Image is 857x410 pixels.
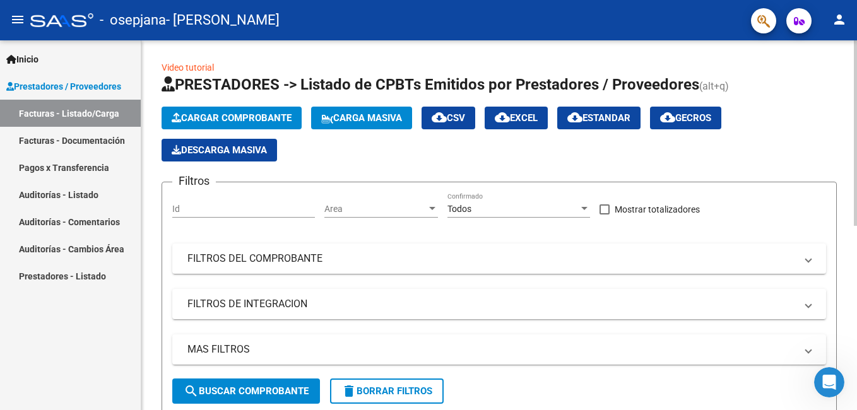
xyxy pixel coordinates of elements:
span: EXCEL [495,112,538,124]
span: Inicio [50,325,77,334]
button: Borrar Filtros [330,378,444,404]
div: Cerrar [217,20,240,43]
mat-icon: cloud_download [660,110,675,125]
span: Area [324,204,427,214]
mat-icon: person [832,12,847,27]
button: Cargar Comprobante [162,107,302,129]
button: Buscar Comprobante [172,378,320,404]
span: (alt+q) [699,80,729,92]
mat-expansion-panel-header: MAS FILTROS [172,334,826,365]
mat-icon: cloud_download [432,110,447,125]
span: - osepjana [100,6,166,34]
div: Envíanos un mensaje [13,170,240,204]
span: PRESTADORES -> Listado de CPBTs Emitidos por Prestadores / Proveedores [162,76,699,93]
button: Estandar [557,107,641,129]
button: EXCEL [485,107,548,129]
button: Carga Masiva [311,107,412,129]
mat-expansion-panel-header: FILTROS DE INTEGRACION [172,289,826,319]
span: Inicio [6,52,38,66]
mat-icon: menu [10,12,25,27]
mat-icon: cloud_download [495,110,510,125]
mat-panel-title: MAS FILTROS [187,343,796,356]
span: - [PERSON_NAME] [166,6,280,34]
mat-panel-title: FILTROS DE INTEGRACION [187,297,796,311]
iframe: Intercom live chat [814,367,844,397]
app-download-masive: Descarga masiva de comprobantes (adjuntos) [162,139,277,161]
span: Descarga Masiva [172,144,267,156]
span: Prestadores / Proveedores [6,79,121,93]
a: Video tutorial [162,62,214,73]
span: Cargar Comprobante [172,112,292,124]
mat-icon: cloud_download [567,110,582,125]
p: Hola! [PERSON_NAME] [25,90,227,132]
button: CSV [422,107,475,129]
span: Carga Masiva [321,112,402,124]
span: Gecros [660,112,711,124]
button: Mensajes [126,294,252,344]
mat-icon: search [184,384,199,399]
button: Descarga Masiva [162,139,277,161]
span: Mensajes [168,325,210,334]
span: Borrar Filtros [341,385,432,397]
button: Gecros [650,107,721,129]
mat-icon: delete [341,384,357,399]
div: Envíanos un mensaje [26,180,211,194]
span: Todos [447,204,471,214]
mat-expansion-panel-header: FILTROS DEL COMPROBANTE [172,243,826,274]
span: Mostrar totalizadores [615,202,700,217]
span: CSV [432,112,465,124]
p: Necesitás ayuda? [25,132,227,154]
mat-panel-title: FILTROS DEL COMPROBANTE [187,252,796,266]
h3: Filtros [172,172,216,190]
span: Buscar Comprobante [184,385,309,397]
span: Estandar [567,112,630,124]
